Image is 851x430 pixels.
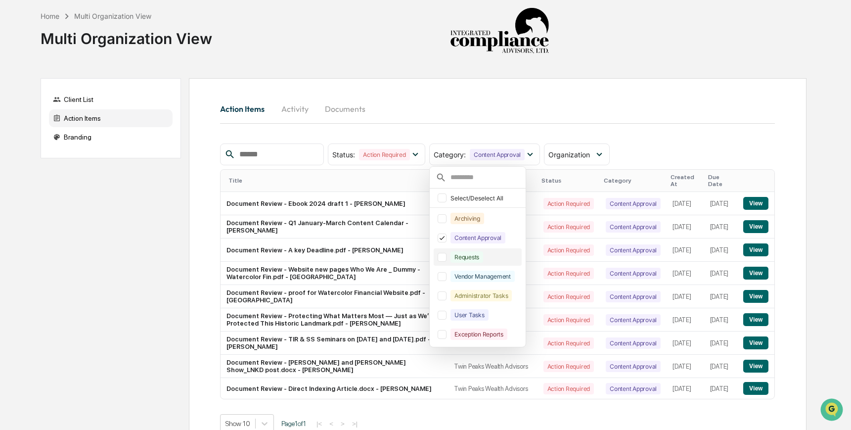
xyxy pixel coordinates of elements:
[606,291,661,302] div: Content Approval
[338,420,348,428] button: >
[704,192,737,215] td: [DATE]
[450,8,549,54] img: Integrated Compliance Advisors
[448,355,537,378] td: Twin Peaks Wealth Advisors
[10,76,28,94] img: 1746055101610-c473b297-6a78-478c-a979-82029cc54cd1
[704,239,737,262] td: [DATE]
[704,332,737,355] td: [DATE]
[220,97,272,121] button: Action Items
[34,76,162,86] div: Start new chat
[10,144,18,152] div: 🔎
[667,355,704,378] td: [DATE]
[667,239,704,262] td: [DATE]
[667,378,704,399] td: [DATE]
[450,271,515,282] div: Vendor Management
[221,285,448,308] td: Document Review - proof for Watercolor Financial Website.pdf - [GEOGRAPHIC_DATA]
[743,382,768,395] button: View
[10,21,180,37] p: How can we help?
[68,121,127,139] a: 🗄️Attestations
[667,332,704,355] td: [DATE]
[543,291,594,302] div: Action Required
[541,177,596,184] div: Status
[41,22,212,48] div: Multi Organization View
[221,239,448,262] td: Document Review - A key Deadline.pdf - [PERSON_NAME]
[41,12,59,20] div: Home
[359,149,409,160] div: Action Required
[743,313,768,326] button: View
[667,192,704,215] td: [DATE]
[220,97,775,121] div: activity tabs
[221,378,448,399] td: Document Review - Direct Indexing Article.docx - [PERSON_NAME]
[743,220,768,233] button: View
[314,420,325,428] button: |<
[82,125,123,135] span: Attestations
[450,329,507,340] div: Exception Reports
[543,244,594,256] div: Action Required
[671,174,700,188] div: Created At
[667,262,704,285] td: [DATE]
[74,12,151,20] div: Multi Organization View
[332,150,355,159] span: Status :
[448,378,537,399] td: Twin Peaks Wealth Advisors
[450,251,483,263] div: Requests
[326,420,336,428] button: <
[743,267,768,280] button: View
[604,177,663,184] div: Category
[606,361,661,372] div: Content Approval
[704,285,737,308] td: [DATE]
[704,215,737,239] td: [DATE]
[606,198,661,209] div: Content Approval
[743,360,768,373] button: View
[543,221,594,233] div: Action Required
[704,308,737,332] td: [DATE]
[667,308,704,332] td: [DATE]
[20,125,64,135] span: Preclearance
[704,262,737,285] td: [DATE]
[221,215,448,239] td: Document Review - Q1 January-March Content Calendar - [PERSON_NAME]
[317,97,373,121] button: Documents
[743,243,768,256] button: View
[450,194,520,202] div: Select/Deselect All
[221,308,448,332] td: Document Review - Protecting What Matters Most — Just as We’ve Protected This Historic Landmark.p...
[281,420,306,428] span: Page 1 of 1
[349,420,360,428] button: >|
[543,361,594,372] div: Action Required
[49,109,173,127] div: Action Items
[606,268,661,279] div: Content Approval
[606,244,661,256] div: Content Approval
[20,143,62,153] span: Data Lookup
[667,215,704,239] td: [DATE]
[272,97,317,121] button: Activity
[743,336,768,349] button: View
[543,198,594,209] div: Action Required
[168,79,180,91] button: Start new chat
[6,121,68,139] a: 🖐️Preclearance
[470,149,525,160] div: Content Approval
[49,91,173,108] div: Client List
[743,197,768,210] button: View
[704,355,737,378] td: [DATE]
[221,192,448,215] td: Document Review - Ebook 2024 draft 1 - [PERSON_NAME]
[221,332,448,355] td: Document Review - TIR & SS Seminars on [DATE] and [DATE].pdf - [PERSON_NAME]
[221,262,448,285] td: Document Review - Website new pages Who We Are _ Dummy - Watercolor Fin.pdf - [GEOGRAPHIC_DATA]
[34,86,125,94] div: We're available if you need us!
[543,268,594,279] div: Action Required
[819,397,846,424] iframe: Open customer support
[543,337,594,349] div: Action Required
[70,167,120,175] a: Powered byPylon
[450,232,505,243] div: Content Approval
[72,126,80,134] div: 🗄️
[221,355,448,378] td: Document Review - [PERSON_NAME] and [PERSON_NAME] Show_LNKD post.docx - [PERSON_NAME]
[548,150,590,159] span: Organization
[98,168,120,175] span: Pylon
[543,383,594,394] div: Action Required
[606,221,661,233] div: Content Approval
[667,285,704,308] td: [DATE]
[228,177,444,184] div: Title
[434,150,466,159] span: Category :
[543,314,594,326] div: Action Required
[606,314,661,326] div: Content Approval
[606,337,661,349] div: Content Approval
[743,290,768,303] button: View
